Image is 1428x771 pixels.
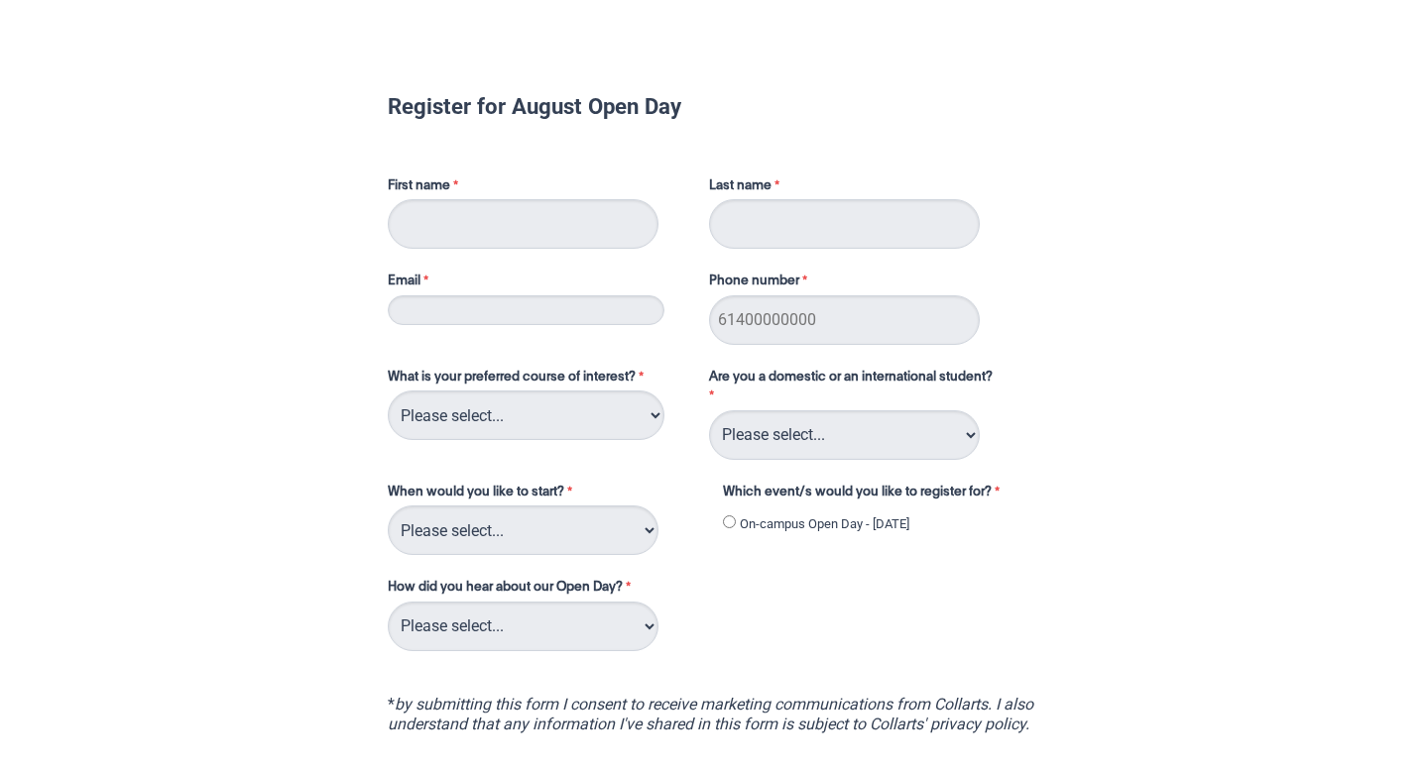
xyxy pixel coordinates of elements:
label: Email [388,272,689,295]
label: On-campus Open Day - [DATE] [740,514,909,534]
input: First name [388,199,658,249]
input: Email [388,295,664,325]
select: When would you like to start? [388,505,658,555]
label: When would you like to start? [388,483,703,506]
input: Last name [709,199,980,249]
select: What is your preferred course of interest? [388,390,664,440]
label: What is your preferred course of interest? [388,368,689,391]
h1: Register for August Open Day [388,96,1040,116]
input: Phone number [709,295,980,345]
label: First name [388,176,689,200]
select: Are you a domestic or an international student? [709,410,980,460]
label: Which event/s would you like to register for? [723,483,1024,506]
span: Are you a domestic or an international student? [709,371,993,384]
label: Last name [709,176,784,200]
label: Phone number [709,272,812,295]
label: How did you hear about our Open Day? [388,578,636,602]
select: How did you hear about our Open Day? [388,602,658,651]
i: by submitting this form I consent to receive marketing communications from Collarts. I also under... [388,695,1033,733]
